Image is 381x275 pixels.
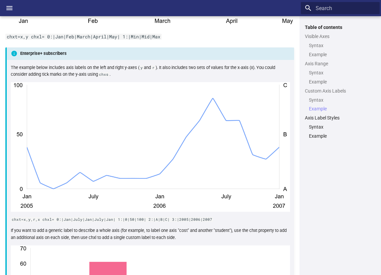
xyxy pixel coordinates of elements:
code: y [139,65,144,70]
input: Search [301,2,380,14]
nav: Axis Range [305,70,376,85]
code: r [151,65,155,70]
a: Axis Range [305,61,376,67]
a: Example [309,133,376,139]
a: Example [309,51,376,58]
code: chxs [98,72,109,77]
code: chxt=x,y,r,x chxl= 0:|Jan|July|Jan|July|Jan| 1:|0|50|100| 2:|A|B|C| 3:|2005|2006|2007 [11,217,213,222]
p: Enterprise+ subscribers [5,47,294,60]
nav: Visible Axes [305,42,376,58]
a: Syntax [309,124,376,130]
nav: Custom Axis Labels [305,97,376,112]
p: If you want to add a generic label to describe a whole axis (for example, to label one axis "cost... [11,227,290,241]
a: Syntax [309,70,376,76]
code: chxt=x,y chxl= 0:|Jan|Feb|March|April|May| 1:|Min|Mid|Max [5,34,162,40]
a: Syntax [309,42,376,48]
a: Example [309,79,376,85]
nav: Table of contents [301,24,380,139]
a: Syntax [309,97,376,103]
label: Table of contents [301,24,380,30]
a: Custom Axis Labels [305,88,376,94]
a: Axis Label Styles [305,115,376,121]
a: Visible Axes [305,33,376,39]
nav: Axis Label Styles [305,124,376,139]
p: The example below includes axis labels on the left and right y-axes ( and ). It also includes two... [11,64,290,78]
a: Example [309,106,376,112]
